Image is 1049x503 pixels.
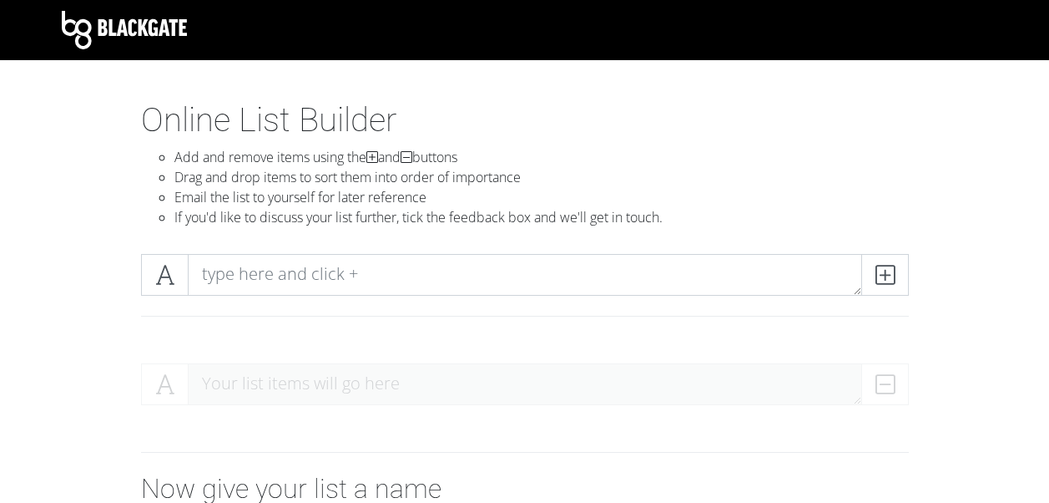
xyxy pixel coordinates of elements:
h1: Online List Builder [141,100,909,140]
img: Blackgate [62,11,187,49]
li: Email the list to yourself for later reference [174,187,909,207]
li: Add and remove items using the and buttons [174,147,909,167]
li: If you'd like to discuss your list further, tick the feedback box and we'll get in touch. [174,207,909,227]
li: Drag and drop items to sort them into order of importance [174,167,909,187]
